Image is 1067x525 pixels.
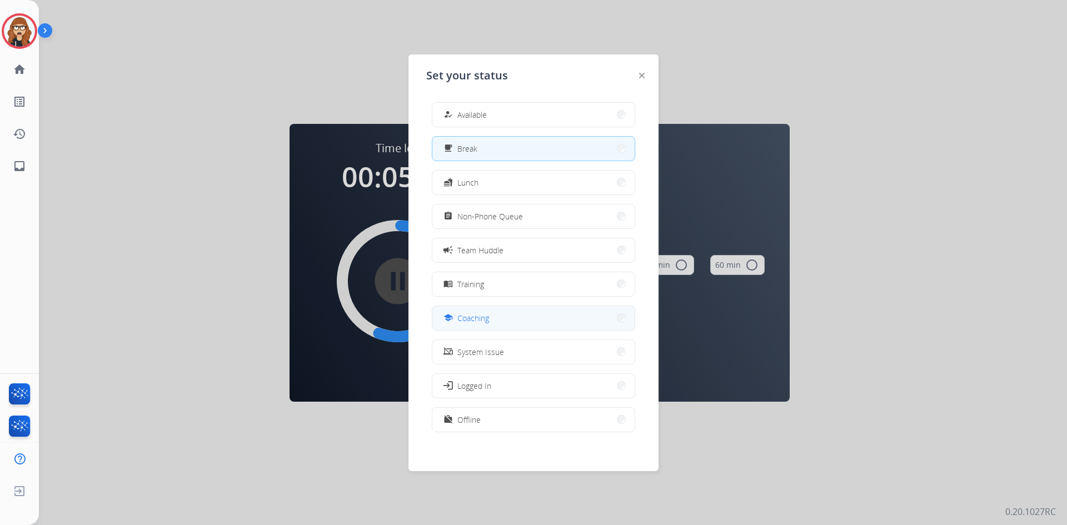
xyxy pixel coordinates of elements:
mat-icon: inbox [13,159,26,173]
mat-icon: fastfood [443,178,453,187]
mat-icon: free_breakfast [443,144,453,153]
mat-icon: assignment [443,212,453,221]
span: Offline [457,414,481,426]
mat-icon: work_off [443,415,453,424]
span: Training [457,278,484,290]
button: Training [432,272,635,296]
img: close-button [639,73,645,78]
mat-icon: menu_book [443,279,453,289]
mat-icon: campaign [442,244,453,256]
button: Team Huddle [432,238,635,262]
p: 0.20.1027RC [1005,505,1056,518]
mat-icon: how_to_reg [443,110,453,119]
mat-icon: school [443,313,453,323]
button: Non-Phone Queue [432,204,635,228]
span: Coaching [457,312,489,324]
span: Non-Phone Queue [457,211,523,222]
mat-icon: list_alt [13,95,26,108]
span: Team Huddle [457,244,503,256]
span: Logged In [457,380,491,392]
button: Available [432,103,635,127]
button: Lunch [432,171,635,194]
mat-icon: phonelink_off [443,347,453,357]
mat-icon: login [442,380,453,391]
span: Available [457,109,487,121]
span: System Issue [457,346,504,358]
button: Offline [432,408,635,432]
button: Coaching [432,306,635,330]
span: Set your status [426,68,508,83]
span: Break [457,143,477,154]
img: avatar [4,16,35,47]
button: Break [432,137,635,161]
button: System Issue [432,340,635,364]
button: Logged In [432,374,635,398]
span: Lunch [457,177,478,188]
mat-icon: home [13,63,26,76]
mat-icon: history [13,127,26,141]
